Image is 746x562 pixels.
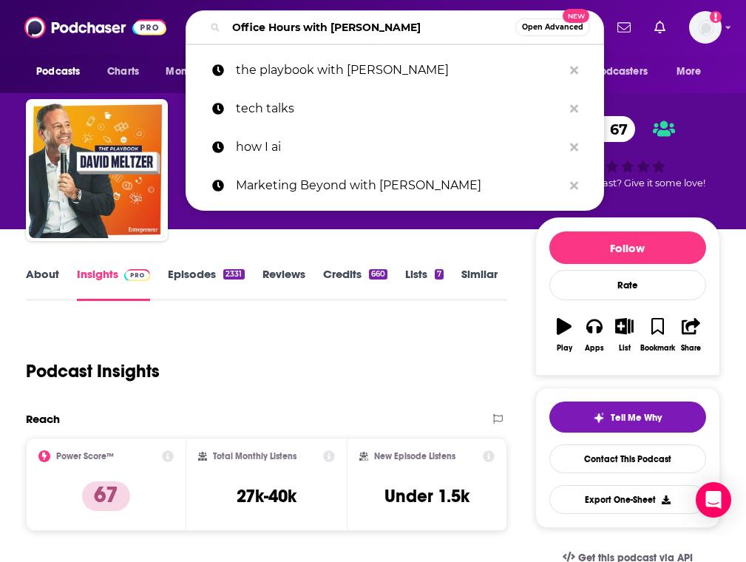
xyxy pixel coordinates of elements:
div: Apps [585,344,604,353]
img: User Profile [689,11,722,44]
a: the playbook with [PERSON_NAME] [186,51,604,89]
a: Marketing Beyond with [PERSON_NAME] [186,166,604,205]
a: About [26,267,59,301]
a: Reviews [262,267,305,301]
button: List [609,308,640,362]
img: Podchaser - Follow, Share and Rate Podcasts [24,13,166,41]
span: Logged in as abbie.hatfield [689,11,722,44]
div: Open Intercom Messenger [696,482,731,518]
img: Podchaser Pro [124,269,150,281]
div: 67Good podcast? Give it some love! [535,106,720,198]
div: 660 [369,269,387,280]
span: More [677,61,702,82]
button: open menu [666,58,720,86]
div: Play [557,344,572,353]
h2: Total Monthly Listens [213,451,296,461]
button: Share [676,308,706,362]
span: Good podcast? Give it some love! [550,177,705,189]
h1: Podcast Insights [26,360,160,382]
a: Credits660 [323,267,387,301]
a: Lists7 [405,267,444,301]
p: 67 [82,481,130,511]
a: Show notifications dropdown [648,15,671,40]
button: Bookmark [640,308,676,362]
a: how I ai [186,128,604,166]
div: Share [681,344,701,353]
span: 67 [595,116,635,142]
button: open menu [155,58,237,86]
img: tell me why sparkle [593,412,605,424]
a: 67 [580,116,635,142]
div: Rate [549,270,706,300]
img: The Playbook With David Meltzer [29,102,165,238]
button: Open AdvancedNew [515,18,590,36]
span: Monitoring [166,61,218,82]
h3: Under 1.5k [384,485,469,507]
h2: Reach [26,412,60,426]
p: Marketing Beyond with Alan B. Hart [236,166,563,205]
span: Open Advanced [522,24,583,31]
button: open menu [26,58,99,86]
div: 2331 [223,269,244,280]
a: Episodes2331 [168,267,244,301]
button: Play [549,308,580,362]
a: Show notifications dropdown [611,15,637,40]
p: how I ai [236,128,563,166]
span: New [563,9,589,23]
div: 7 [435,269,444,280]
button: Show profile menu [689,11,722,44]
div: List [619,344,631,353]
p: the playbook with david [236,51,563,89]
p: tech talks [236,89,563,128]
a: tech talks [186,89,604,128]
a: InsightsPodchaser Pro [77,267,150,301]
span: For Podcasters [577,61,648,82]
input: Search podcasts, credits, & more... [226,16,515,39]
button: Export One-Sheet [549,485,706,514]
button: open menu [567,58,669,86]
svg: Add a profile image [710,11,722,23]
button: tell me why sparkleTell Me Why [549,402,706,433]
span: Charts [107,61,139,82]
button: Apps [580,308,610,362]
h2: Power Score™ [56,451,114,461]
a: Similar [461,267,498,301]
div: Search podcasts, credits, & more... [186,10,604,44]
span: Podcasts [36,61,80,82]
a: Charts [98,58,148,86]
button: Follow [549,231,706,264]
div: Bookmark [640,344,675,353]
a: Contact This Podcast [549,444,706,473]
h3: 27k-40k [237,485,296,507]
span: Tell Me Why [611,412,662,424]
h2: New Episode Listens [374,451,455,461]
